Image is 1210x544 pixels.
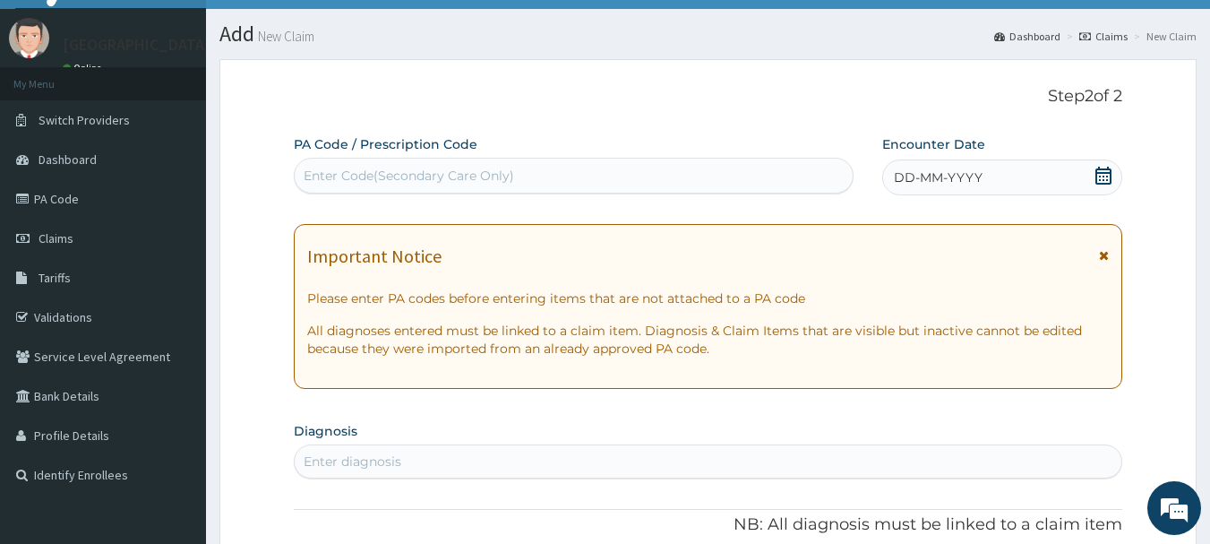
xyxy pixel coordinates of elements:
a: Online [63,62,106,74]
span: We're online! [104,160,247,341]
textarea: Type your message and hit 'Enter' [9,358,341,420]
div: Chat with us now [93,100,301,124]
p: Please enter PA codes before entering items that are not attached to a PA code [307,289,1110,307]
a: Dashboard [994,29,1060,44]
h1: Important Notice [307,246,442,266]
span: Claims [39,230,73,246]
span: Tariffs [39,270,71,286]
span: Dashboard [39,151,97,168]
div: Enter diagnosis [304,453,401,471]
div: Enter Code(Secondary Care Only) [304,167,514,185]
p: All diagnoses entered must be linked to a claim item. Diagnosis & Claim Items that are visible bu... [307,322,1110,358]
p: [GEOGRAPHIC_DATA] [63,37,210,53]
h1: Add [219,22,1197,46]
span: Switch Providers [39,112,130,128]
label: PA Code / Prescription Code [294,135,477,153]
li: New Claim [1129,29,1197,44]
small: New Claim [254,30,314,43]
a: Claims [1079,29,1128,44]
span: DD-MM-YYYY [894,168,983,186]
img: d_794563401_company_1708531726252_794563401 [33,90,73,134]
p: Step 2 of 2 [294,87,1123,107]
img: User Image [9,18,49,58]
div: Minimize live chat window [294,9,337,52]
label: Diagnosis [294,422,357,440]
label: Encounter Date [882,135,985,153]
p: NB: All diagnosis must be linked to a claim item [294,514,1123,537]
